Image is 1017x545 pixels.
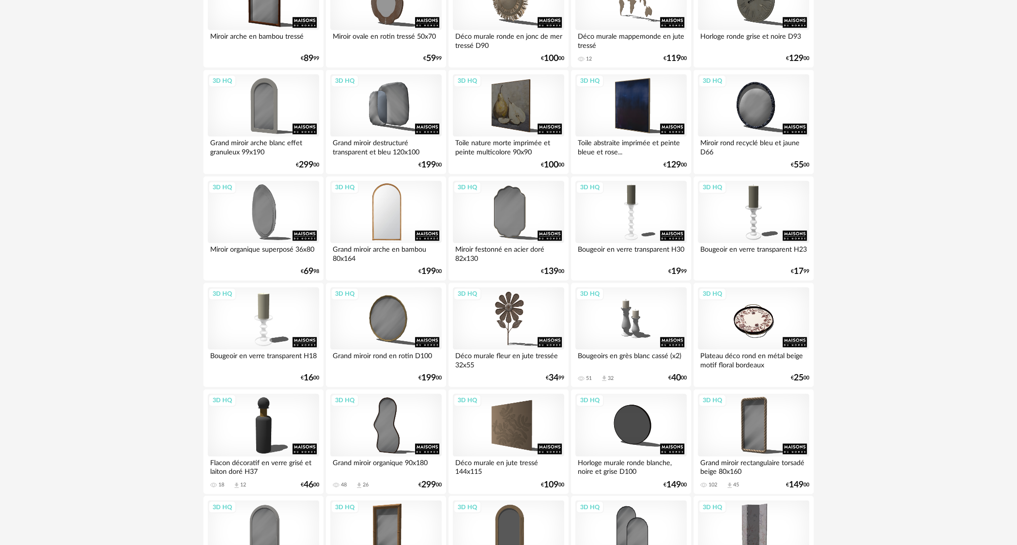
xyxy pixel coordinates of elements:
div: 3D HQ [576,394,604,407]
div: 3D HQ [453,181,481,194]
div: Bougeoir en verre transparent H23 [698,243,809,262]
a: 3D HQ Bougeoir en verre transparent H18 €1600 [203,283,324,387]
div: € 00 [418,162,442,168]
span: 199 [421,162,436,168]
span: 100 [544,55,558,62]
div: 3D HQ [576,181,604,194]
div: € 00 [418,268,442,275]
div: Miroir ovale en rotin tressé 50x70 [330,30,442,49]
span: 17 [794,268,803,275]
span: 199 [421,375,436,381]
div: Toile nature morte imprimée et peinte multicolore 90x90 [453,136,564,156]
span: 299 [299,162,313,168]
div: 48 [341,482,347,488]
div: 3D HQ [698,181,726,194]
div: € 98 [301,268,319,275]
span: 69 [304,268,313,275]
div: € 99 [668,268,687,275]
a: 3D HQ Déco murale en jute tressé 144x115 €10900 [448,389,569,494]
span: 34 [549,375,558,381]
div: Toile abstraite imprimée et peinte bleue et rose... [575,136,687,156]
span: 89 [304,55,313,62]
a: 3D HQ Toile abstraite imprimée et peinte bleue et rose... €12900 [571,70,691,174]
div: 3D HQ [331,181,359,194]
div: € 00 [541,268,564,275]
span: 149 [789,482,803,488]
div: € 00 [668,375,687,381]
div: Horloge ronde grise et noire D93 [698,30,809,49]
a: 3D HQ Miroir organique superposé 36x80 €6998 [203,176,324,281]
a: 3D HQ Grand miroir rectangulaire torsadé beige 80x160 102 Download icon 45 €14900 [693,389,814,494]
div: Déco murale ronde en jonc de mer tressé D90 [453,30,564,49]
span: 139 [544,268,558,275]
div: 3D HQ [576,288,604,300]
div: 3D HQ [698,288,726,300]
div: € 99 [791,268,809,275]
div: 3D HQ [208,394,236,407]
div: 12 [586,56,592,62]
div: Grand miroir destructuré transparent et bleu 120x100 [330,136,442,156]
div: Miroir rond recyclé bleu et jaune D66 [698,136,809,156]
a: 3D HQ Déco murale fleur en jute tressée 32x55 €3499 [448,283,569,387]
div: € 00 [418,482,442,488]
div: Grand miroir arche en bambou 80x164 [330,243,442,262]
div: 3D HQ [208,500,236,513]
div: € 00 [301,375,319,381]
a: 3D HQ Grand miroir rond en rotin D100 €19900 [326,283,446,387]
div: 3D HQ [331,500,359,513]
div: 12 [240,482,246,488]
div: € 00 [663,55,687,62]
div: € 99 [546,375,564,381]
span: Download icon [233,482,240,489]
span: 59 [426,55,436,62]
div: Miroir arche en bambou tressé [208,30,319,49]
div: 51 [586,375,592,382]
a: 3D HQ Grand miroir destructuré transparent et bleu 120x100 €19900 [326,70,446,174]
span: 119 [666,55,681,62]
div: € 00 [541,482,564,488]
div: € 00 [786,55,809,62]
div: 3D HQ [331,394,359,407]
div: Miroir organique superposé 36x80 [208,243,319,262]
a: 3D HQ Grand miroir arche blanc effet granuleux 99x190 €29900 [203,70,324,174]
div: Miroir festonné en acier doré 82x130 [453,243,564,262]
div: 32 [608,375,614,382]
div: € 00 [296,162,319,168]
div: € 00 [663,162,687,168]
div: 3D HQ [453,288,481,300]
div: € 00 [541,55,564,62]
div: € 00 [301,482,319,488]
a: 3D HQ Bougeoirs en grès blanc cassé (x2) 51 Download icon 32 €4000 [571,283,691,387]
div: Plateau déco rond en métal beige motif floral bordeaux [698,349,809,369]
div: € 00 [786,482,809,488]
span: 149 [666,482,681,488]
a: 3D HQ Miroir festonné en acier doré 82x130 €13900 [448,176,569,281]
div: 3D HQ [208,75,236,87]
span: Download icon [726,482,733,489]
span: 46 [304,482,313,488]
a: 3D HQ Bougeoir en verre transparent H23 €1799 [693,176,814,281]
div: Déco murale en jute tressé 144x115 [453,456,564,476]
div: € 00 [541,162,564,168]
span: Download icon [601,375,608,382]
div: 3D HQ [698,394,726,407]
div: 26 [363,482,369,488]
div: Déco murale fleur en jute tressée 32x55 [453,349,564,369]
a: 3D HQ Flacon décoratif en verre grisé et laiton doré H37 18 Download icon 12 €4600 [203,389,324,494]
div: Grand miroir arche blanc effet granuleux 99x190 [208,136,319,156]
span: Download icon [355,482,363,489]
a: 3D HQ Plateau déco rond en métal beige motif floral bordeaux €2500 [693,283,814,387]
div: € 99 [301,55,319,62]
span: 100 [544,162,558,168]
div: 102 [709,482,717,488]
span: 109 [544,482,558,488]
span: 16 [304,375,313,381]
div: 3D HQ [576,75,604,87]
div: Grand miroir organique 90x180 [330,456,442,476]
div: € 00 [663,482,687,488]
div: € 00 [791,162,809,168]
div: Flacon décoratif en verre grisé et laiton doré H37 [208,456,319,476]
span: 40 [671,375,681,381]
div: 45 [733,482,739,488]
span: 129 [789,55,803,62]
